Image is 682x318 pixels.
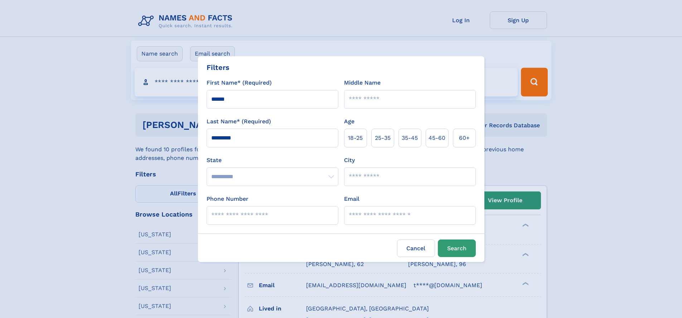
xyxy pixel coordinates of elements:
label: Last Name* (Required) [207,117,271,126]
label: Middle Name [344,79,381,87]
span: 25‑35 [375,134,391,142]
span: 60+ [459,134,470,142]
label: Phone Number [207,195,248,203]
label: Age [344,117,354,126]
span: 35‑45 [402,134,418,142]
span: 45‑60 [429,134,445,142]
label: State [207,156,338,165]
span: 18‑25 [348,134,363,142]
label: Email [344,195,359,203]
div: Filters [207,62,229,73]
label: Cancel [397,239,435,257]
label: First Name* (Required) [207,79,272,87]
label: City [344,156,355,165]
button: Search [438,239,476,257]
